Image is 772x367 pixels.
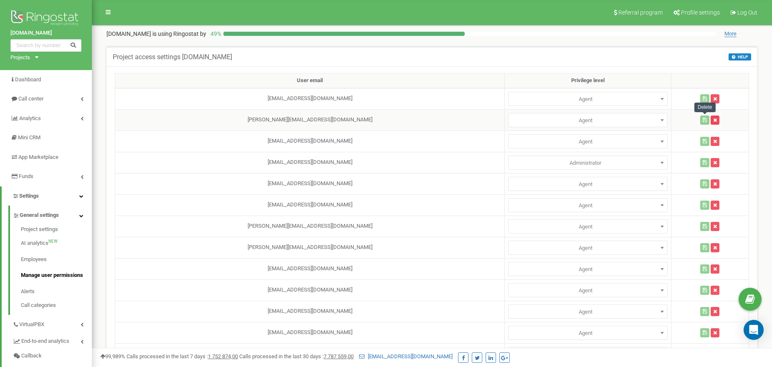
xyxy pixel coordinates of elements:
[100,353,125,359] span: 99,989%
[10,29,81,37] a: [DOMAIN_NAME]
[115,88,505,109] td: [EMAIL_ADDRESS][DOMAIN_NAME]
[21,337,69,345] span: End-to-end analytics
[511,93,665,105] span: Agent
[511,200,665,211] span: Agent
[19,193,39,199] span: Settings
[13,332,92,349] a: End-to-end analytics
[10,8,81,29] img: Ringostat logo
[113,53,232,61] h5: Project access settings [DOMAIN_NAME]
[508,134,668,148] span: Agent
[115,73,505,88] th: User email
[106,30,206,38] p: [DOMAIN_NAME]
[115,279,505,301] td: [EMAIL_ADDRESS][DOMAIN_NAME]
[13,206,92,223] a: General settings
[508,262,668,276] span: Agent
[115,258,505,279] td: [EMAIL_ADDRESS][DOMAIN_NAME]
[10,54,30,62] div: Projects
[18,96,43,102] span: Call center
[21,284,92,300] a: Alerts
[508,283,668,297] span: Agent
[115,152,505,173] td: [EMAIL_ADDRESS][DOMAIN_NAME]
[115,173,505,194] td: [EMAIL_ADDRESS][DOMAIN_NAME]
[115,237,505,258] td: [PERSON_NAME][EMAIL_ADDRESS][DOMAIN_NAME]
[127,353,238,359] span: Calls processed in the last 7 days :
[729,53,751,60] button: HELP
[694,103,716,112] div: Delete
[724,30,737,37] span: More
[511,115,665,126] span: Agent
[19,173,33,179] span: Funds
[115,343,505,364] td: [EMAIL_ADDRESS][DOMAIN_NAME]
[19,321,44,329] span: VirtualPBX
[511,264,665,275] span: Agent
[511,327,665,339] span: Agent
[508,219,668,234] span: Agent
[2,186,92,206] a: Settings
[359,353,453,359] a: [EMAIL_ADDRESS][DOMAIN_NAME]
[511,242,665,254] span: Agent
[21,352,42,360] span: Callback
[508,326,668,340] span: Agent
[21,267,92,284] a: Manage user permissions
[239,353,354,359] span: Calls processed in the last 30 days :
[511,136,665,148] span: Agent
[505,73,671,88] th: Privilege level
[508,156,668,170] span: Agent
[511,306,665,318] span: Agent
[21,251,92,268] a: Employees
[21,235,92,251] a: AI analyticsNEW
[115,109,505,131] td: [PERSON_NAME][EMAIL_ADDRESS][DOMAIN_NAME]
[511,221,665,233] span: Agent
[508,198,668,212] span: Agent
[508,177,668,191] span: Agent
[18,154,58,160] span: App Marketplace
[508,241,668,255] span: Agent
[21,226,92,236] a: Project settings
[681,9,720,16] span: Profile settings
[511,178,665,190] span: Agent
[13,349,92,363] a: Callback
[508,113,668,127] span: Agent
[115,216,505,237] td: [PERSON_NAME][EMAIL_ADDRESS][DOMAIN_NAME]
[206,30,223,38] p: 49 %
[19,115,41,121] span: Analytics
[20,211,59,219] span: General settings
[115,131,505,152] td: [EMAIL_ADDRESS][DOMAIN_NAME]
[744,320,764,340] div: Open Intercom Messenger
[324,353,354,359] u: 7 787 559,00
[618,9,663,16] span: Referral program
[152,30,206,37] span: is using Ringostat by
[508,347,668,361] span: Agent
[508,304,668,319] span: Agent
[208,353,238,359] u: 1 752 874,00
[511,157,665,169] span: Administrator
[508,92,668,106] span: Agent
[18,134,40,141] span: Mini CRM
[21,299,92,309] a: Call categories
[115,301,505,322] td: [EMAIL_ADDRESS][DOMAIN_NAME]
[15,76,41,83] span: Dashboard
[10,39,81,52] input: Search by number
[511,285,665,297] span: Agent
[737,9,757,16] span: Log Out
[115,194,505,216] td: [EMAIL_ADDRESS][DOMAIN_NAME]
[13,315,92,332] a: VirtualPBX
[115,322,505,343] td: [EMAIL_ADDRESS][DOMAIN_NAME]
